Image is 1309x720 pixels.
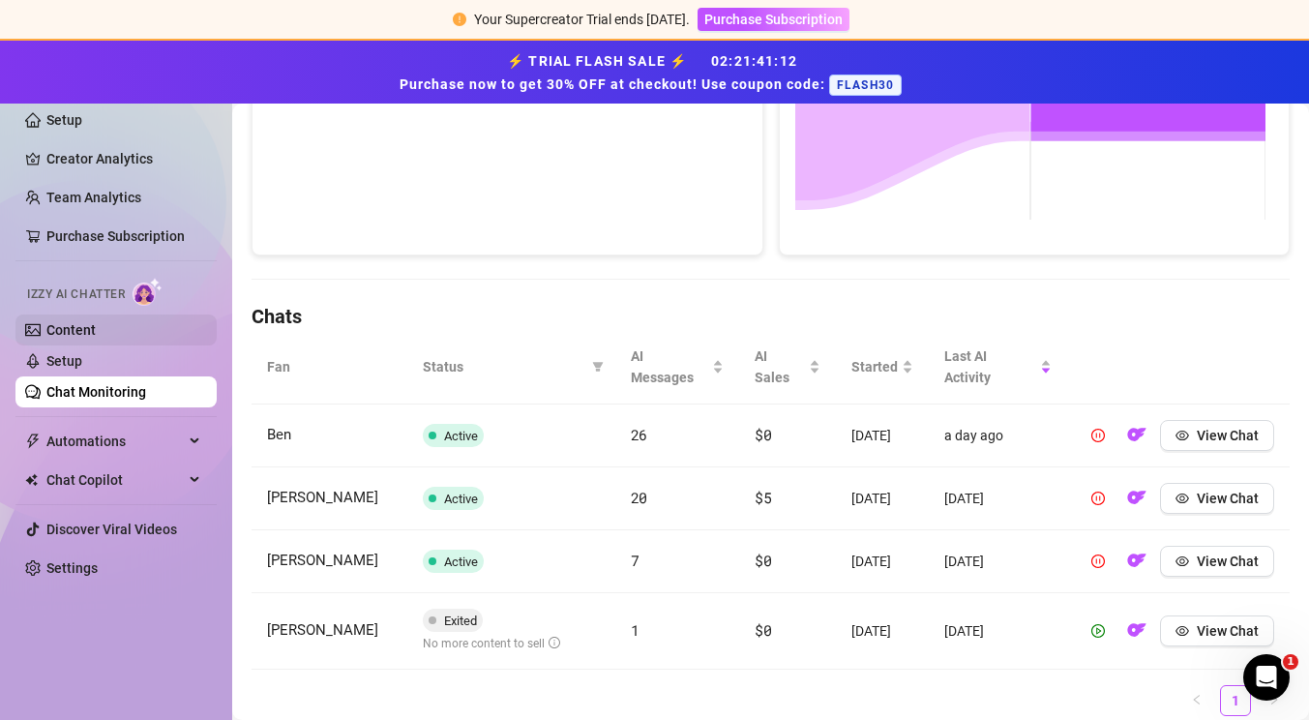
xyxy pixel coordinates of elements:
[1175,624,1189,638] span: eye
[829,75,902,96] span: FLASH30
[1121,627,1152,643] a: OF
[1191,694,1203,705] span: left
[1197,428,1259,443] span: View Chat
[46,112,82,128] a: Setup
[929,405,1067,467] td: a day ago
[444,492,478,506] span: Active
[267,621,378,639] span: [PERSON_NAME]
[252,303,1290,330] h4: Chats
[400,53,909,92] strong: ⚡ TRIAL FLASH SALE ⚡
[1121,420,1152,451] button: OF
[1127,551,1146,570] img: OF
[836,330,929,405] th: Started
[755,551,771,570] span: $0
[944,345,1036,388] span: Last AI Activity
[46,322,96,338] a: Content
[46,560,98,576] a: Settings
[1243,654,1290,701] iframe: Intercom live chat
[698,12,849,27] a: Purchase Subscription
[755,620,771,640] span: $0
[444,429,478,443] span: Active
[133,278,163,306] img: AI Chatter
[267,489,378,506] span: [PERSON_NAME]
[631,620,640,640] span: 1
[252,330,407,405] th: Fan
[444,614,477,628] span: Exited
[46,190,141,205] a: Team Analytics
[423,356,584,377] span: Status
[929,530,1067,593] td: [DATE]
[711,53,797,69] span: 02 : 21 : 41 : 12
[1091,555,1105,568] span: pause-circle
[1121,557,1152,573] a: OF
[929,467,1067,530] td: [DATE]
[267,552,378,569] span: [PERSON_NAME]
[1175,492,1189,505] span: eye
[1197,623,1259,639] span: View Chat
[755,345,805,388] span: AI Sales
[25,473,38,487] img: Chat Copilot
[1181,685,1212,716] button: left
[549,637,560,648] span: info-circle
[1175,429,1189,442] span: eye
[929,593,1067,670] td: [DATE]
[631,488,647,507] span: 20
[836,467,929,530] td: [DATE]
[423,637,560,650] span: No more content to sell
[27,285,125,304] span: Izzy AI Chatter
[46,465,184,495] span: Chat Copilot
[588,352,608,381] span: filter
[1121,432,1152,447] a: OF
[592,361,604,373] span: filter
[453,13,466,26] span: exclamation-circle
[46,143,201,174] a: Creator Analytics
[739,330,836,405] th: AI Sales
[46,228,185,244] a: Purchase Subscription
[1220,685,1251,716] li: 1
[444,555,478,569] span: Active
[1121,546,1152,577] button: OF
[615,330,740,405] th: AI Messages
[1091,429,1105,442] span: pause-circle
[631,551,640,570] span: 7
[1181,685,1212,716] li: Previous Page
[46,522,177,537] a: Discover Viral Videos
[631,345,709,388] span: AI Messages
[46,353,82,369] a: Setup
[836,593,929,670] td: [DATE]
[631,425,647,444] span: 26
[851,356,898,377] span: Started
[1091,624,1105,638] span: play-circle
[1127,425,1146,444] img: OF
[836,530,929,593] td: [DATE]
[1160,546,1274,577] button: View Chat
[46,426,184,457] span: Automations
[46,384,146,400] a: Chat Monitoring
[1160,483,1274,514] button: View Chat
[1160,420,1274,451] button: View Chat
[704,12,843,27] span: Purchase Subscription
[1121,483,1152,514] button: OF
[1221,686,1250,715] a: 1
[929,330,1067,405] th: Last AI Activity
[698,8,849,31] button: Purchase Subscription
[1160,615,1274,646] button: View Chat
[836,405,929,467] td: [DATE]
[474,12,690,27] span: Your Supercreator Trial ends [DATE].
[267,426,291,443] span: Ben
[755,488,771,507] span: $5
[1121,615,1152,646] button: OF
[25,434,41,449] span: thunderbolt
[1197,491,1259,506] span: View Chat
[1197,554,1259,569] span: View Chat
[755,425,771,444] span: $0
[1121,495,1152,510] a: OF
[1175,555,1189,568] span: eye
[1127,488,1146,507] img: OF
[400,76,829,92] strong: Purchase now to get 30% OFF at checkout! Use coupon code:
[1283,654,1298,670] span: 1
[1091,492,1105,505] span: pause-circle
[1127,620,1146,640] img: OF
